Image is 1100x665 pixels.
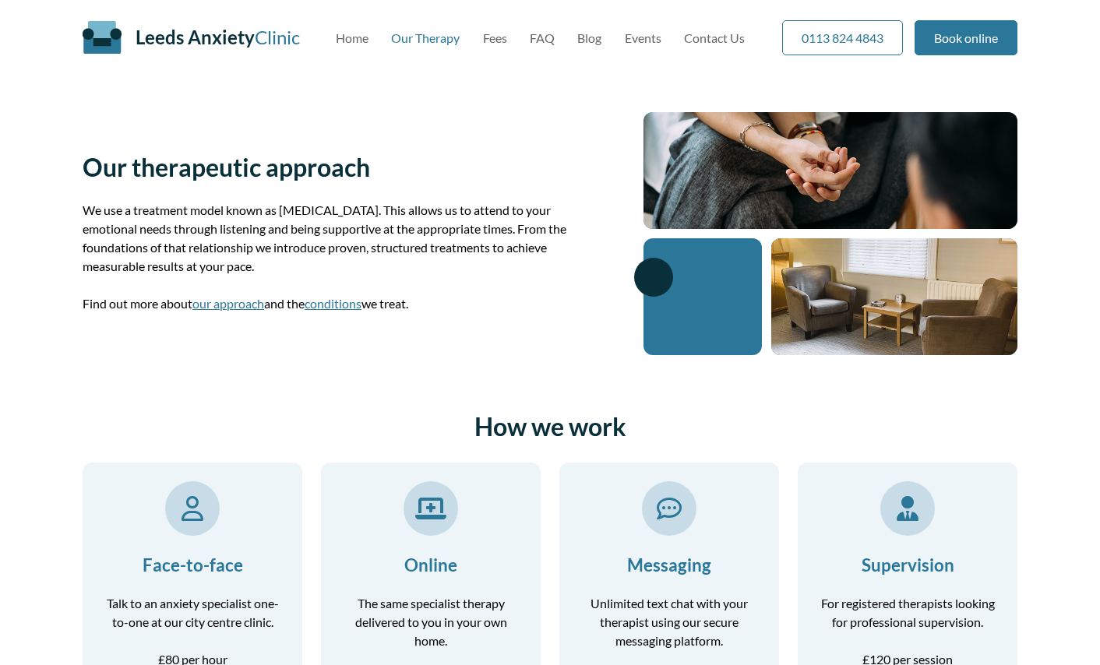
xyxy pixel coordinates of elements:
[336,30,368,45] a: Home
[136,26,255,48] span: Leeds Anxiety
[771,238,1017,355] img: Therapy room
[643,112,1017,229] img: Close up of a therapy session
[391,30,460,45] a: Our Therapy
[136,26,300,48] a: Leeds AnxietyClinic
[340,594,522,650] p: The same specialist therapy delivered to you in your own home.
[340,554,522,575] h3: Online
[83,294,606,313] p: Find out more about and the we treat.
[101,554,284,575] h3: Face-to-face
[915,20,1017,55] a: Book online
[684,30,745,45] a: Contact Us
[305,296,361,311] a: conditions
[577,30,601,45] a: Blog
[101,594,284,632] p: Talk to an anxiety specialist one-to-one at our city centre clinic.
[483,30,507,45] a: Fees
[192,296,264,311] a: our approach
[83,411,1017,442] h2: How we work
[578,554,760,575] h3: Messaging
[625,30,661,45] a: Events
[816,554,999,575] h3: Supervision
[530,30,555,45] a: FAQ
[816,594,999,632] p: For registered therapists looking for professional supervision.
[83,201,606,276] p: We use a treatment model known as [MEDICAL_DATA]. This allows us to attend to your emotional need...
[782,20,903,55] a: 0113 824 4843
[83,152,606,182] h1: Our therapeutic approach
[578,594,760,650] p: Unlimited text chat with your therapist using our secure messaging platform.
